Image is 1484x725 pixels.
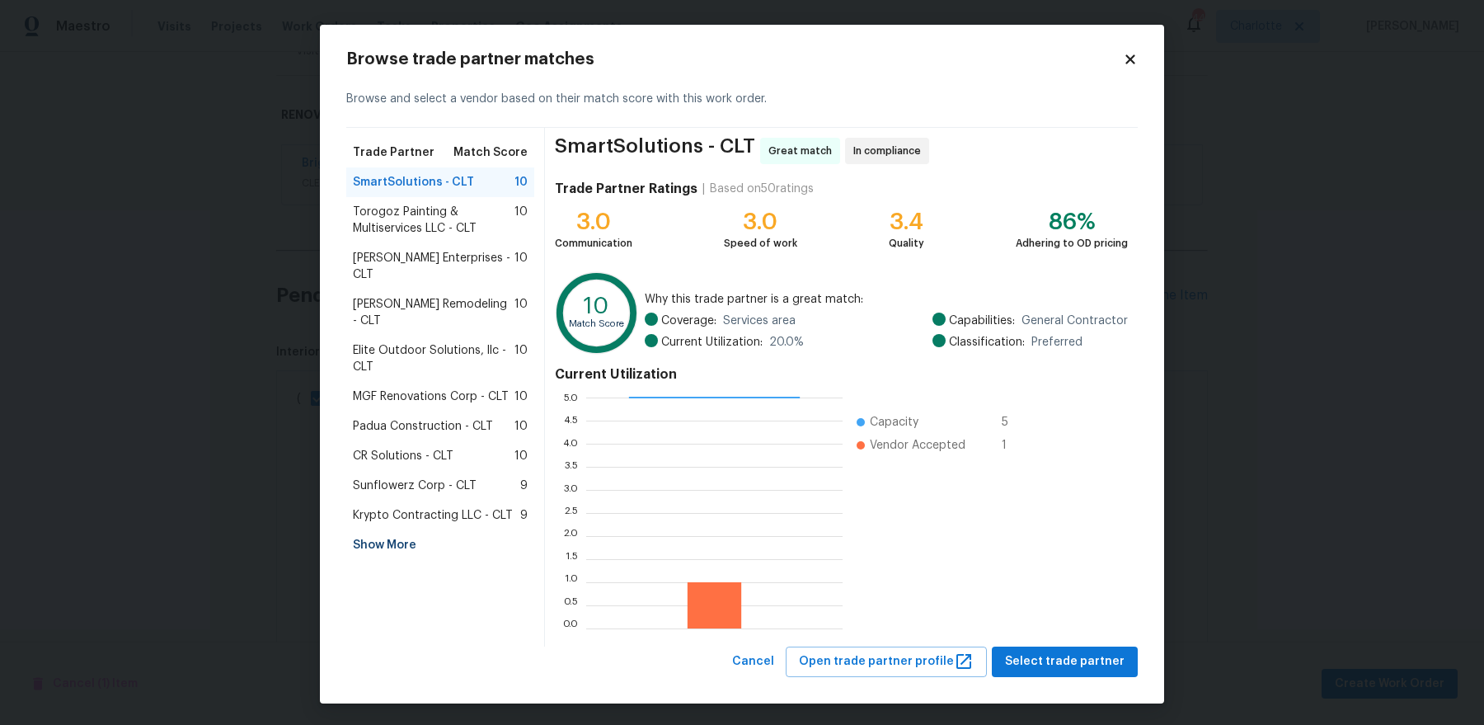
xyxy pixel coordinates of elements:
[768,143,838,159] span: Great match
[353,342,514,375] span: Elite Outdoor Solutions, llc - CLT
[514,342,528,375] span: 10
[563,416,578,426] text: 4.5
[853,143,927,159] span: In compliance
[563,393,578,403] text: 5.0
[724,235,797,252] div: Speed of work
[346,71,1138,128] div: Browse and select a vendor based on their match score with this work order.
[563,485,578,495] text: 3.0
[563,531,578,541] text: 2.0
[726,647,781,677] button: Cancel
[353,388,509,405] span: MGF Renovations Corp - CLT
[520,507,528,524] span: 9
[870,414,918,431] span: Capacity
[353,174,474,191] span: SmartSolutions - CLT
[353,296,514,329] span: [PERSON_NAME] Remodeling - CLT
[1031,334,1082,351] span: Preferred
[353,478,477,494] span: Sunflowerz Corp - CLT
[514,388,528,405] span: 10
[555,214,632,230] div: 3.0
[353,204,514,237] span: Torogoz Painting & Multiservices LLC - CLT
[555,138,755,164] span: SmartSolutions - CLT
[645,291,1128,308] span: Why this trade partner is a great match:
[889,214,924,230] div: 3.4
[555,235,632,252] div: Communication
[564,462,578,472] text: 3.5
[353,507,513,524] span: Krypto Contracting LLC - CLT
[569,319,624,328] text: Match Score
[799,652,974,672] span: Open trade partner profile
[992,647,1138,677] button: Select trade partner
[1016,214,1128,230] div: 86%
[346,51,1123,68] h2: Browse trade partner matches
[786,647,987,677] button: Open trade partner profile
[1002,437,1028,454] span: 1
[1021,313,1128,329] span: General Contractor
[889,235,924,252] div: Quality
[710,181,814,197] div: Based on 50 ratings
[514,418,528,435] span: 10
[949,313,1015,329] span: Capabilities:
[566,554,578,564] text: 1.5
[661,313,716,329] span: Coverage:
[723,313,796,329] span: Services area
[697,181,710,197] div: |
[732,652,774,672] span: Cancel
[520,478,528,494] span: 9
[870,437,965,454] span: Vendor Accepted
[555,366,1128,383] h4: Current Utilization
[353,144,434,161] span: Trade Partner
[514,204,528,237] span: 10
[562,439,578,449] text: 4.0
[565,577,578,587] text: 1.0
[453,144,528,161] span: Match Score
[353,418,493,435] span: Padua Construction - CLT
[1016,235,1128,252] div: Adhering to OD pricing
[563,600,578,610] text: 0.5
[564,508,578,518] text: 2.5
[353,250,514,283] span: [PERSON_NAME] Enterprises - CLT
[724,214,797,230] div: 3.0
[562,624,578,633] text: 0.0
[661,334,763,351] span: Current Utilization:
[584,294,609,318] text: 10
[514,296,528,329] span: 10
[949,334,1025,351] span: Classification:
[514,250,528,283] span: 10
[555,181,697,197] h4: Trade Partner Ratings
[1002,414,1028,431] span: 5
[353,448,453,464] span: CR Solutions - CLT
[769,334,804,351] span: 20.0 %
[346,530,534,560] div: Show More
[1005,652,1125,672] span: Select trade partner
[514,174,528,191] span: 10
[514,448,528,464] span: 10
